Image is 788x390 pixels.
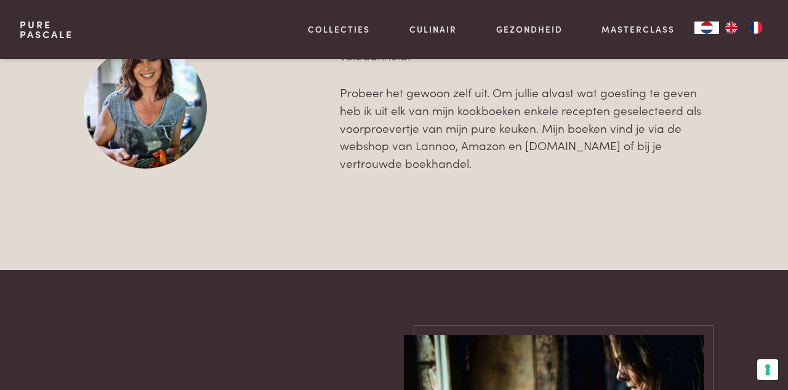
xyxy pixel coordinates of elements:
div: Language [694,22,719,34]
a: EN [719,22,744,34]
a: PurePascale [20,20,73,39]
a: Masterclass [601,23,675,36]
a: Culinair [409,23,457,36]
ul: Language list [719,22,768,34]
a: FR [744,22,768,34]
img: pure-pascale-naessens-pn356142 [84,46,207,169]
p: Probeer het gewoon zelf uit. Om jullie alvast wat goesting te geven heb ik uit elk van mijn kookb... [340,84,704,172]
aside: Language selected: Nederlands [694,22,768,34]
a: Collecties [308,23,370,36]
a: Gezondheid [496,23,563,36]
button: Uw voorkeuren voor toestemming voor trackingtechnologieën [757,359,778,380]
a: NL [694,22,719,34]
